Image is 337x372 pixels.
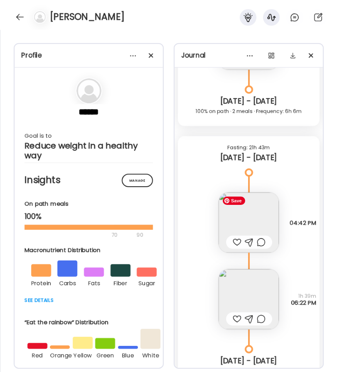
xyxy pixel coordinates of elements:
div: orange [50,349,70,360]
div: Fasting: 21h 43m [184,143,313,153]
div: 70 [25,230,134,240]
div: [DATE] - [DATE] [184,356,313,366]
div: Goal is to [25,131,153,141]
div: red [27,349,47,360]
span: 1h 39m [291,293,316,299]
div: Profile [21,51,156,61]
div: [DATE] - [DATE] [184,153,313,163]
div: 90 [136,230,144,240]
h2: Insights [25,174,153,186]
div: Macronutrient Distribution [25,246,163,255]
span: 04:42 PM [290,219,316,226]
img: images%2FWf9SGaCBRbVi98OybJSdZ0Qqje03%2FUrbyC9uXcizhGSLzQTqQ%2FblaCyAiDgMYlYUpMlA1Z_240 [219,192,279,253]
img: bg-avatar-default.svg [76,78,101,103]
div: Manage [122,174,153,187]
div: [DATE] - [DATE] [184,96,313,106]
div: 100% on path · 2 meals · Frequency: 6h 6m [184,106,313,116]
span: 06:22 PM [291,299,316,306]
div: Reduce weight in a healthy way [25,141,153,160]
h4: [PERSON_NAME] [50,10,125,24]
div: fats [84,277,104,288]
div: On path meals [25,199,153,208]
div: white [140,349,160,360]
span: Save [223,197,245,205]
div: protein [31,277,51,288]
div: 100% [25,212,153,221]
div: blue [118,349,138,360]
div: sugar [137,277,157,288]
div: green [95,349,115,360]
div: fiber [111,277,130,288]
div: “Eat the rainbow” Distribution [25,318,163,327]
div: Journal [181,51,316,61]
div: carbs [57,277,77,288]
img: bg-avatar-default.svg [34,11,46,23]
div: yellow [73,349,93,360]
img: images%2FWf9SGaCBRbVi98OybJSdZ0Qqje03%2FynuaLHsMHCWYGQ9EQXlA%2FTXD70b52CZl54xnSruOF_240 [219,269,279,329]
